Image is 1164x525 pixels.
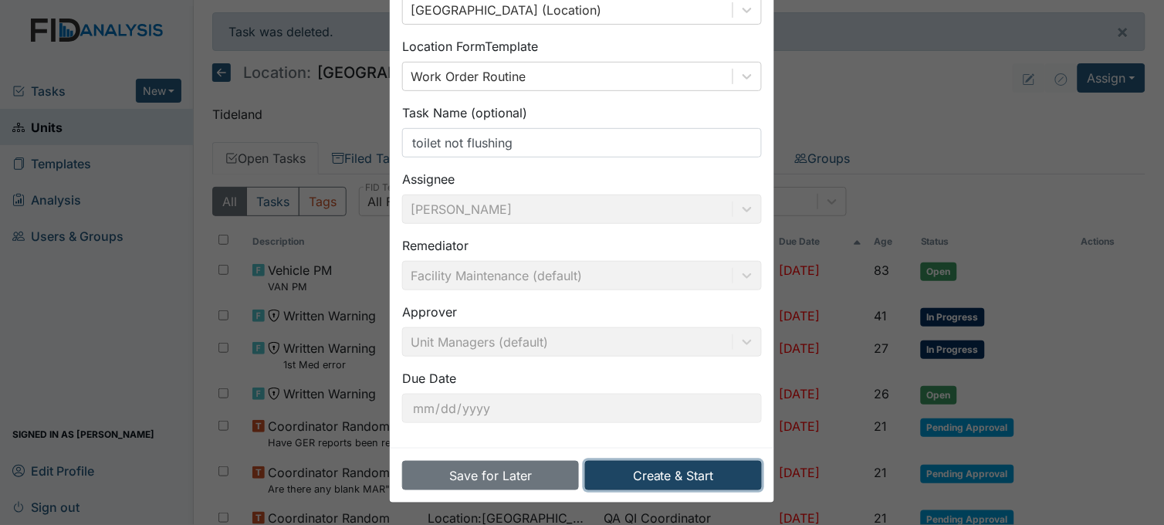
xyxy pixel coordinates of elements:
label: Task Name (optional) [402,103,527,122]
div: [GEOGRAPHIC_DATA] (Location) [411,1,601,19]
label: Assignee [402,170,455,188]
label: Due Date [402,369,456,388]
label: Approver [402,303,457,321]
button: Create & Start [585,461,762,490]
label: Location Form Template [402,37,538,56]
label: Remediator [402,236,469,255]
button: Save for Later [402,461,579,490]
div: Work Order Routine [411,67,526,86]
